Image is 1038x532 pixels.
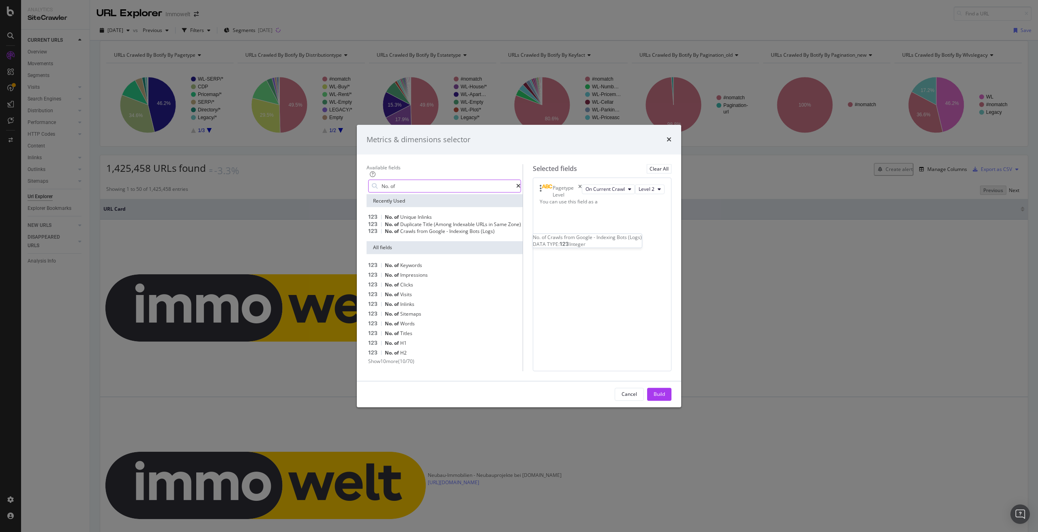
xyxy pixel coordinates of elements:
div: times [578,184,582,198]
span: Google [429,228,446,235]
span: No. [385,330,394,337]
span: H1 [400,340,407,346]
span: Integer [569,241,585,248]
span: of [394,271,400,278]
div: Build [654,391,665,398]
div: Metrics & dimensions selector [367,135,470,145]
span: No. [385,320,394,327]
span: No. [385,221,394,228]
span: No. [385,349,394,356]
div: Pagetype Level [553,184,578,198]
span: Level 2 [639,186,654,193]
span: No. [385,310,394,317]
span: No. [385,228,394,235]
span: of [394,262,400,269]
span: Title [423,221,434,228]
div: modal [357,125,681,408]
span: No. [385,271,394,278]
span: of [394,281,400,288]
span: of [394,228,400,235]
span: of [394,221,400,228]
div: Cancel [622,391,637,398]
span: Zone) [508,221,521,228]
span: Inlinks [418,214,432,221]
span: of [394,320,400,327]
div: Recently Used [367,194,523,207]
span: Indexing [449,228,470,235]
div: You can use this field as a [540,199,665,205]
span: Duplicate [400,221,423,228]
span: of [394,301,400,308]
div: times [667,135,671,145]
span: URLs [476,221,489,228]
span: On Current Crawl [585,186,625,193]
span: No. [385,281,394,288]
button: Level 2 [635,184,665,194]
span: of [394,310,400,317]
span: Unique [400,214,418,221]
div: Selected fields [533,164,577,173]
span: in [489,221,494,228]
span: No. [385,291,394,298]
span: (Among [434,221,453,228]
span: of [394,349,400,356]
button: Cancel [615,388,644,401]
span: Titles [400,330,412,337]
span: (Logs) [481,228,495,235]
span: No. [385,301,394,308]
span: Bots [470,228,481,235]
span: from [417,228,429,235]
div: No. of Crawls from Google - Indexing Bots (Logs) [533,234,642,241]
span: Crawls [400,228,417,235]
span: Inlinks [400,301,414,308]
span: of [394,340,400,346]
span: Same [494,221,508,228]
div: Pagetype LeveltimesOn Current CrawlLevel 2 [540,184,665,198]
div: Available fields [367,164,523,171]
span: Visits [400,291,412,298]
span: No. [385,262,394,269]
input: Search by field name [381,180,516,192]
div: Clear All [650,165,669,172]
button: On Current Crawl [582,184,635,194]
button: Build [647,388,671,401]
span: of [394,214,400,221]
div: Open Intercom Messenger [1010,504,1030,524]
span: Clicks [400,281,413,288]
span: of [394,330,400,337]
span: Keywords [400,262,422,269]
span: H2 [400,349,407,356]
span: DATA TYPE: [533,241,560,248]
span: No. [385,340,394,346]
span: Impressions [400,271,428,278]
span: Show 10 more [368,358,398,365]
div: All fields [367,241,523,254]
span: Indexable [453,221,476,228]
span: No. [385,214,394,221]
span: Words [400,320,415,327]
button: Clear All [647,164,671,173]
span: ( 10 / 70 ) [398,358,414,365]
span: - [446,228,449,235]
span: of [394,291,400,298]
span: Sitemaps [400,310,421,317]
